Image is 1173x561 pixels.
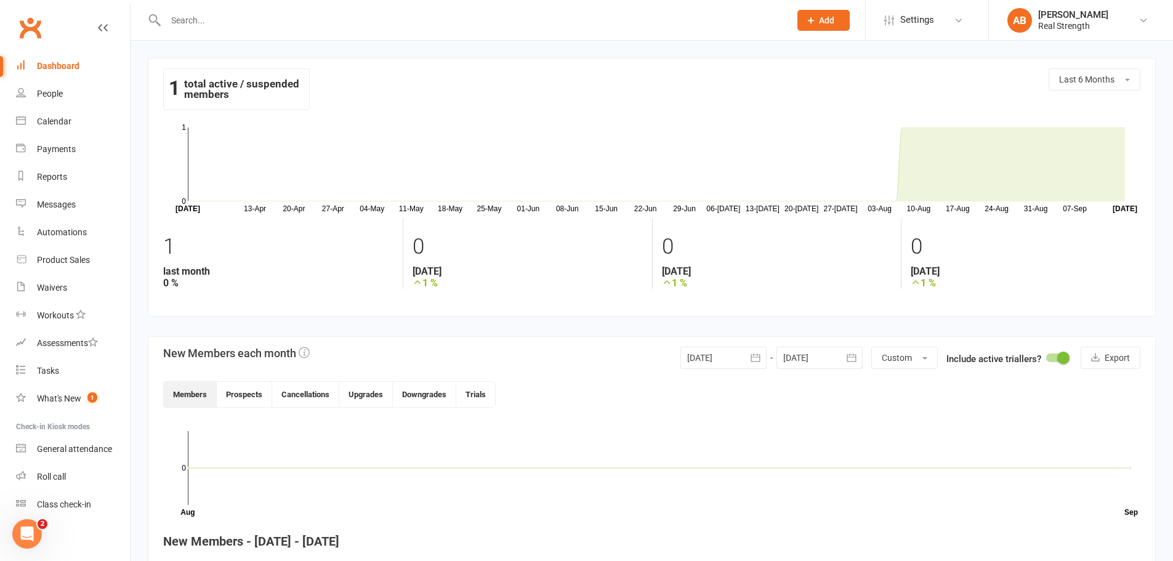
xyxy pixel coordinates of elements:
[16,163,130,191] a: Reports
[871,347,938,369] button: Custom
[662,265,892,277] strong: [DATE]
[37,310,74,320] div: Workouts
[797,10,850,31] button: Add
[911,228,1140,265] div: 0
[16,246,130,274] a: Product Sales
[16,302,130,329] a: Workouts
[87,392,97,403] span: 1
[163,347,310,360] h3: New Members each month
[12,519,42,549] iframe: Intercom live chat
[37,61,79,71] div: Dashboard
[37,172,67,182] div: Reports
[1059,75,1115,84] span: Last 6 Months
[37,366,59,376] div: Tasks
[16,357,130,385] a: Tasks
[911,265,1140,277] strong: [DATE]
[163,228,393,265] div: 1
[38,519,47,529] span: 2
[16,191,130,219] a: Messages
[1038,20,1108,31] div: Real Strength
[16,108,130,135] a: Calendar
[16,274,130,302] a: Waivers
[1081,347,1140,369] button: Export
[37,338,98,348] div: Assessments
[162,12,781,29] input: Search...
[16,463,130,491] a: Roll call
[662,277,892,289] strong: 1 %
[37,472,66,482] div: Roll call
[413,228,642,265] div: 0
[882,353,912,363] span: Custom
[37,394,81,403] div: What's New
[911,277,1140,289] strong: 1 %
[37,200,76,209] div: Messages
[946,352,1041,366] label: Include active triallers?
[413,277,642,289] strong: 1 %
[37,283,67,293] div: Waivers
[163,535,1140,548] h4: New Members - [DATE] - [DATE]
[16,52,130,80] a: Dashboard
[819,15,834,25] span: Add
[37,89,63,99] div: People
[37,116,71,126] div: Calendar
[37,227,87,237] div: Automations
[16,435,130,463] a: General attendance kiosk mode
[169,79,179,97] strong: 1
[1049,68,1140,91] button: Last 6 Months
[37,255,90,265] div: Product Sales
[163,68,310,110] div: total active / suspended members
[37,444,112,454] div: General attendance
[900,6,934,34] span: Settings
[1038,9,1108,20] div: [PERSON_NAME]
[16,80,130,108] a: People
[393,382,456,407] button: Downgrades
[1007,8,1032,33] div: AB
[456,382,495,407] button: Trials
[16,219,130,246] a: Automations
[16,385,130,413] a: What's New1
[37,499,91,509] div: Class check-in
[16,135,130,163] a: Payments
[37,144,76,154] div: Payments
[662,228,892,265] div: 0
[413,265,642,277] strong: [DATE]
[15,12,46,43] a: Clubworx
[339,382,393,407] button: Upgrades
[16,491,130,519] a: Class kiosk mode
[16,329,130,357] a: Assessments
[163,277,393,289] strong: 0 %
[163,265,393,277] strong: last month
[164,382,217,407] button: Members
[217,382,272,407] button: Prospects
[272,382,339,407] button: Cancellations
